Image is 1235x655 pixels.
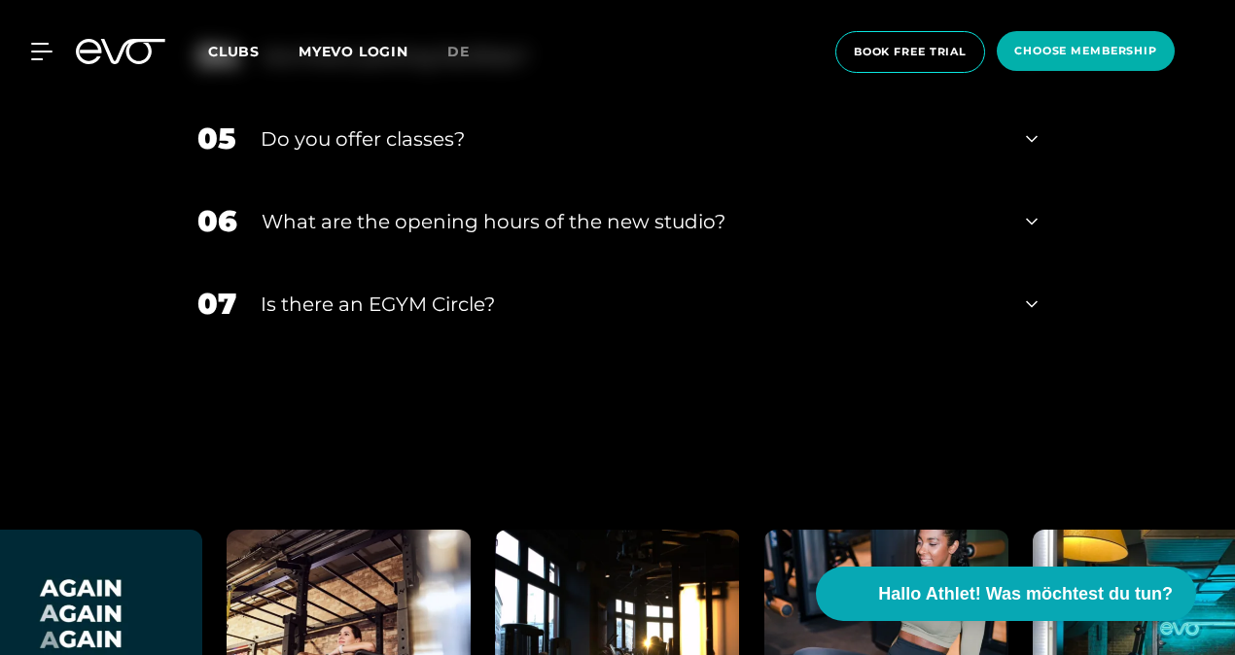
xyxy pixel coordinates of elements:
span: Hallo Athlet! Was möchtest du tun? [878,581,1173,607]
a: choose membership [991,31,1181,73]
div: Do you offer classes? [261,124,1002,154]
span: Clubs [208,43,260,60]
div: 07 [197,282,236,326]
span: choose membership [1014,43,1157,59]
button: Hallo Athlet! Was möchtest du tun? [816,567,1196,621]
a: book free trial [829,31,991,73]
a: de [447,41,493,63]
div: What are the opening hours of the new studio? [262,207,1002,236]
a: Clubs [208,42,299,60]
a: MYEVO LOGIN [299,43,408,60]
span: book free trial [854,44,967,60]
div: Is there an EGYM Circle? [261,290,1002,319]
div: 05 [197,117,236,160]
div: 06 [197,199,237,243]
span: de [447,43,470,60]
